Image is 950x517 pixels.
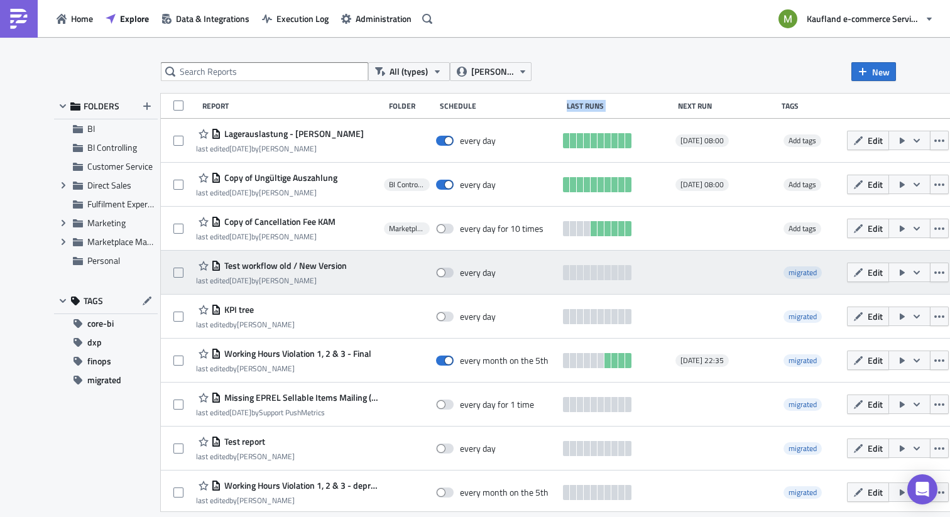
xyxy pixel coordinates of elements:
a: Execution Log [256,9,335,28]
div: Last Runs [567,101,672,111]
span: migrated [789,398,817,410]
span: migrated [783,354,822,367]
div: every day [460,179,496,190]
button: Kaufland e-commerce Services GmbH & Co. KG [771,5,941,33]
img: PushMetrics [9,9,29,29]
span: Home [71,12,93,25]
button: Data & Integrations [155,9,256,28]
span: Edit [868,398,883,411]
span: Fulfilment Experience [87,197,167,210]
span: migrated [789,486,817,498]
span: Test report [221,436,265,447]
span: Add tags [789,134,816,146]
button: Edit [847,263,889,282]
span: Data & Integrations [176,12,249,25]
span: Administration [356,12,412,25]
div: last edited by [PERSON_NAME] [196,232,336,241]
span: Marketplace Management [389,224,424,234]
span: Edit [868,134,883,147]
span: [DATE] 08:00 [680,136,724,146]
button: Edit [847,131,889,150]
span: migrated [87,371,121,389]
div: Tags [782,101,842,111]
span: Marketplace Management [87,235,185,248]
div: last edited by [PERSON_NAME] [196,452,295,461]
span: Missing EPREL Sellable Items Mailing (copy) [221,392,378,403]
span: Kaufland e-commerce Services GmbH & Co. KG [807,12,920,25]
span: migrated [783,486,822,499]
input: Search Reports [161,62,368,81]
span: migrated [783,398,822,411]
div: last edited by [PERSON_NAME] [196,144,364,153]
div: every day for 10 times [460,223,543,234]
div: Next Run [678,101,775,111]
time: 2025-08-20T09:15:52Z [229,406,251,418]
span: Customer Service [87,160,153,173]
span: finops [87,352,111,371]
button: dxp [54,333,158,352]
button: Edit [847,307,889,326]
div: every month on the 5th [460,487,549,498]
time: 2025-05-28T13:09:11Z [229,275,251,286]
div: last edited by [PERSON_NAME] [196,276,347,285]
span: BI [87,122,95,135]
span: [PERSON_NAME] [471,65,513,79]
span: migrated [789,354,817,366]
span: Personal [87,254,120,267]
span: BI Controlling [87,141,137,154]
span: New [872,65,890,79]
button: Explore [99,9,155,28]
button: Edit [847,395,889,414]
span: Edit [868,266,883,279]
span: Execution Log [276,12,329,25]
button: Edit [847,438,889,458]
button: Edit [847,219,889,238]
span: Edit [868,310,883,323]
div: every month on the 5th [460,355,549,366]
span: Lagerauslastung - BOE Slack [221,128,364,139]
span: Working Hours Violation 1, 2 & 3 - Final [221,348,371,359]
button: [PERSON_NAME] [450,62,532,81]
span: [DATE] 08:00 [680,180,724,190]
span: core-bi [87,314,114,333]
time: 2025-07-14T07:07:07Z [229,187,251,199]
span: Add tags [783,178,821,191]
span: Test workflow old / New Version [221,260,347,271]
button: Edit [847,482,889,502]
div: last edited by Support PushMetrics [196,408,378,417]
div: last edited by [PERSON_NAME] [196,496,378,505]
span: migrated [783,310,822,323]
span: Explore [120,12,149,25]
span: Copy of Ungültige Auszahlung [221,172,337,183]
div: every day [460,443,496,454]
time: 2025-07-10T13:57:29Z [229,143,251,155]
div: Schedule [440,101,560,111]
span: migrated [783,442,822,455]
div: last edited by [PERSON_NAME] [196,188,337,197]
button: finops [54,352,158,371]
span: Add tags [789,222,816,234]
button: Edit [847,351,889,370]
div: Folder [389,101,434,111]
button: Administration [335,9,418,28]
span: Edit [868,354,883,367]
button: New [851,62,896,81]
img: Avatar [777,8,799,30]
span: Edit [868,222,883,235]
span: Add tags [783,222,821,235]
span: Direct Sales [87,178,131,192]
span: BI Controlling [389,180,424,190]
span: migrated [789,310,817,322]
div: every day [460,135,496,146]
span: Edit [868,178,883,191]
button: Home [50,9,99,28]
div: Report [202,101,383,111]
button: core-bi [54,314,158,333]
div: every day [460,267,496,278]
span: Add tags [789,178,816,190]
span: Edit [868,442,883,455]
span: migrated [789,266,817,278]
span: KPI tree [221,304,254,315]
